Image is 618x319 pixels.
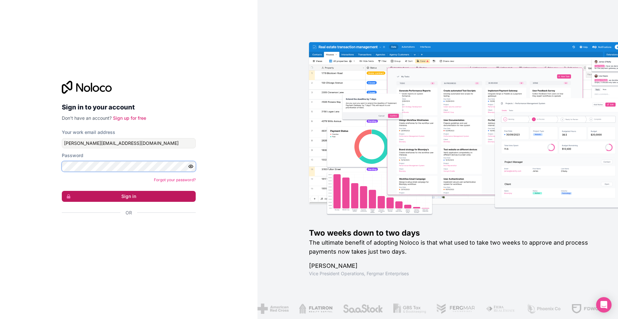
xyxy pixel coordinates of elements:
span: Don't have an account? [62,115,112,121]
div: Open Intercom Messenger [596,297,612,313]
a: Forgot your password? [154,177,196,182]
input: Password [62,161,196,172]
h1: [PERSON_NAME] [309,261,597,270]
h1: Vice President Operations , Fergmar Enterprises [309,270,597,277]
input: Email address [62,138,196,148]
iframe: “使用 Google 账号登录”按钮 [59,223,194,237]
img: /assets/gbstax-C-GtDUiK.png [393,304,426,314]
button: Sign in [62,191,196,202]
img: /assets/fdworks-Bi04fVtw.png [571,304,608,314]
h2: The ultimate benefit of adopting Noloco is that what used to take two weeks to approve and proces... [309,238,597,256]
span: Or [126,210,132,216]
label: Password [62,152,83,159]
h1: Two weeks down to two days [309,228,597,238]
img: /assets/flatiron-C8eUkumj.png [299,304,332,314]
img: /assets/fergmar-CudnrXN5.png [436,304,475,314]
img: /assets/fiera-fwj2N5v4.png [485,304,516,314]
img: /assets/phoenix-BREaitsQ.png [526,304,561,314]
a: Sign up for free [113,115,146,121]
img: /assets/american-red-cross-BAupjrZR.png [257,304,288,314]
img: /assets/saastock-C6Zbiodz.png [342,304,383,314]
h2: Sign in to your account [62,101,196,113]
label: Your work email address [62,129,115,136]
